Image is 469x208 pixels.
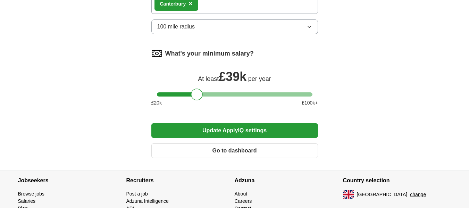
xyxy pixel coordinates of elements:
[160,0,186,8] div: Canterbury
[235,198,252,204] a: Careers
[302,99,318,107] span: £ 100 k+
[151,19,318,34] button: 100 mile radius
[219,69,246,84] span: £ 39k
[151,123,318,138] button: Update ApplyIQ settings
[343,171,451,190] h4: Country selection
[151,143,318,158] button: Go to dashboard
[18,198,36,204] a: Salaries
[157,23,195,31] span: 100 mile radius
[343,190,354,199] img: UK flag
[151,48,162,59] img: salary.png
[165,49,254,58] label: What's your minimum salary?
[248,75,271,82] span: per year
[235,191,248,197] a: About
[126,198,169,204] a: Adzuna Intelligence
[18,191,44,197] a: Browse jobs
[151,99,162,107] span: £ 20 k
[357,191,408,198] span: [GEOGRAPHIC_DATA]
[198,75,219,82] span: At least
[410,191,426,198] button: change
[126,191,148,197] a: Post a job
